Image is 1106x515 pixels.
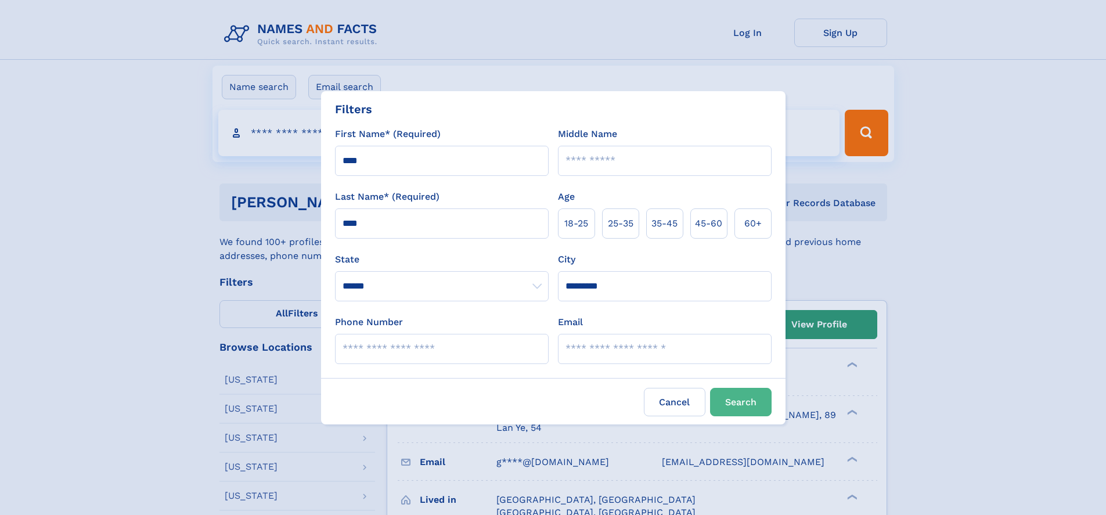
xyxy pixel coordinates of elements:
span: 45‑60 [695,217,722,231]
label: Phone Number [335,315,403,329]
label: City [558,253,575,266]
label: First Name* (Required) [335,127,441,141]
label: Age [558,190,575,204]
span: 60+ [744,217,762,231]
label: Last Name* (Required) [335,190,439,204]
label: Middle Name [558,127,617,141]
label: Email [558,315,583,329]
label: State [335,253,549,266]
button: Search [710,388,772,416]
span: 18‑25 [564,217,588,231]
div: Filters [335,100,372,118]
label: Cancel [644,388,705,416]
span: 25‑35 [608,217,633,231]
span: 35‑45 [651,217,678,231]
